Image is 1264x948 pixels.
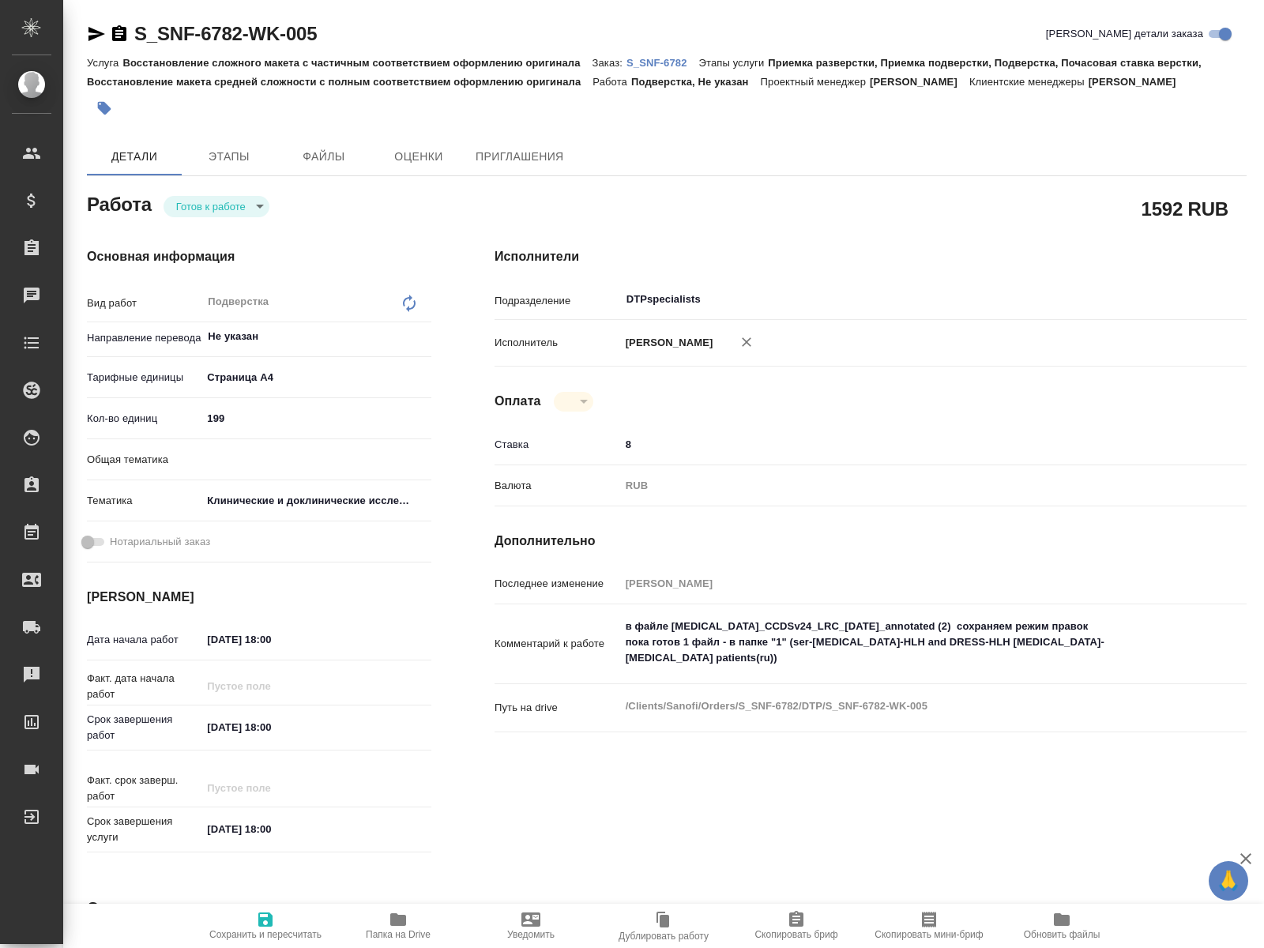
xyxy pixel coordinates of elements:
[87,452,201,468] p: Общая тематика
[495,437,620,453] p: Ставка
[381,147,457,167] span: Оценки
[201,364,431,391] div: Страница А4
[592,76,631,88] p: Работа
[495,335,620,351] p: Исполнитель
[495,576,620,592] p: Последнее изменение
[201,446,431,473] div: ​
[592,57,626,69] p: Заказ:
[1215,864,1242,897] span: 🙏
[87,712,201,743] p: Срок завершения работ
[87,588,431,607] h4: [PERSON_NAME]
[87,24,106,43] button: Скопировать ссылку для ЯМессенджера
[423,335,426,338] button: Open
[631,76,761,88] p: Подверстка, Не указан
[201,818,340,841] input: ✎ Введи что-нибудь
[201,628,340,651] input: ✎ Введи что-нибудь
[495,700,620,716] p: Путь на drive
[87,671,201,702] p: Факт. дата начала работ
[201,777,340,799] input: Пустое поле
[286,147,362,167] span: Файлы
[191,147,267,167] span: Этапы
[476,147,564,167] span: Приглашения
[87,247,431,266] h4: Основная информация
[626,57,699,69] p: S_SNF-6782
[699,57,769,69] p: Этапы услуги
[875,929,983,940] span: Скопировать мини-бриф
[995,904,1128,948] button: Обновить файлы
[164,196,269,217] div: Готов к работе
[619,931,709,942] span: Дублировать работу
[96,147,172,167] span: Детали
[620,613,1184,671] textarea: в файле [MEDICAL_DATA]_CCDSv24_LRC_[DATE]_annotated (2) сохраняем режим правок пока готов 1 файл ...
[1142,195,1228,222] h2: 1592 RUB
[495,247,1247,266] h4: Исполнители
[507,929,555,940] span: Уведомить
[122,57,592,69] p: Восстановление сложного макета с частичным соответствием оформлению оригинала
[87,330,201,346] p: Направление перевода
[597,904,730,948] button: Дублировать работу
[1046,26,1203,42] span: [PERSON_NAME] детали заказа
[87,91,122,126] button: Добавить тэг
[870,76,969,88] p: [PERSON_NAME]
[761,76,870,88] p: Проектный менеджер
[110,24,129,43] button: Скопировать ссылку
[495,392,541,411] h4: Оплата
[171,200,250,213] button: Готов к работе
[554,392,593,412] div: Готов к работе
[87,295,201,311] p: Вид работ
[110,534,210,550] span: Нотариальный заказ
[87,493,201,509] p: Тематика
[729,325,764,359] button: Удалить исполнителя
[620,433,1184,456] input: ✎ Введи что-нибудь
[87,897,138,922] h2: Заказ
[1209,861,1248,901] button: 🙏
[87,773,201,804] p: Факт. срок заверш. работ
[1089,76,1188,88] p: [PERSON_NAME]
[201,675,340,698] input: Пустое поле
[201,407,431,430] input: ✎ Введи что-нибудь
[87,411,201,427] p: Кол-во единиц
[495,636,620,652] p: Комментарий к работе
[969,76,1089,88] p: Клиентские менеджеры
[495,293,620,309] p: Подразделение
[87,814,201,845] p: Срок завершения услуги
[1024,929,1100,940] span: Обновить файлы
[754,929,837,940] span: Скопировать бриф
[201,487,431,514] div: Клинические и доклинические исследования
[620,572,1184,595] input: Пустое поле
[1176,298,1179,301] button: Open
[495,478,620,494] p: Валюта
[620,693,1184,720] textarea: /Clients/Sanofi/Orders/S_SNF-6782/DTP/S_SNF-6782-WK-005
[332,904,465,948] button: Папка на Drive
[620,472,1184,499] div: RUB
[87,370,201,386] p: Тарифные единицы
[730,904,863,948] button: Скопировать бриф
[199,904,332,948] button: Сохранить и пересчитать
[87,57,122,69] p: Услуга
[201,716,340,739] input: ✎ Введи что-нибудь
[620,335,713,351] p: [PERSON_NAME]
[134,23,317,44] a: S_SNF-6782-WK-005
[863,904,995,948] button: Скопировать мини-бриф
[495,532,1247,551] h4: Дополнительно
[87,189,152,217] h2: Работа
[209,929,322,940] span: Сохранить и пересчитать
[87,632,201,648] p: Дата начала работ
[626,55,699,69] a: S_SNF-6782
[366,929,431,940] span: Папка на Drive
[465,904,597,948] button: Уведомить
